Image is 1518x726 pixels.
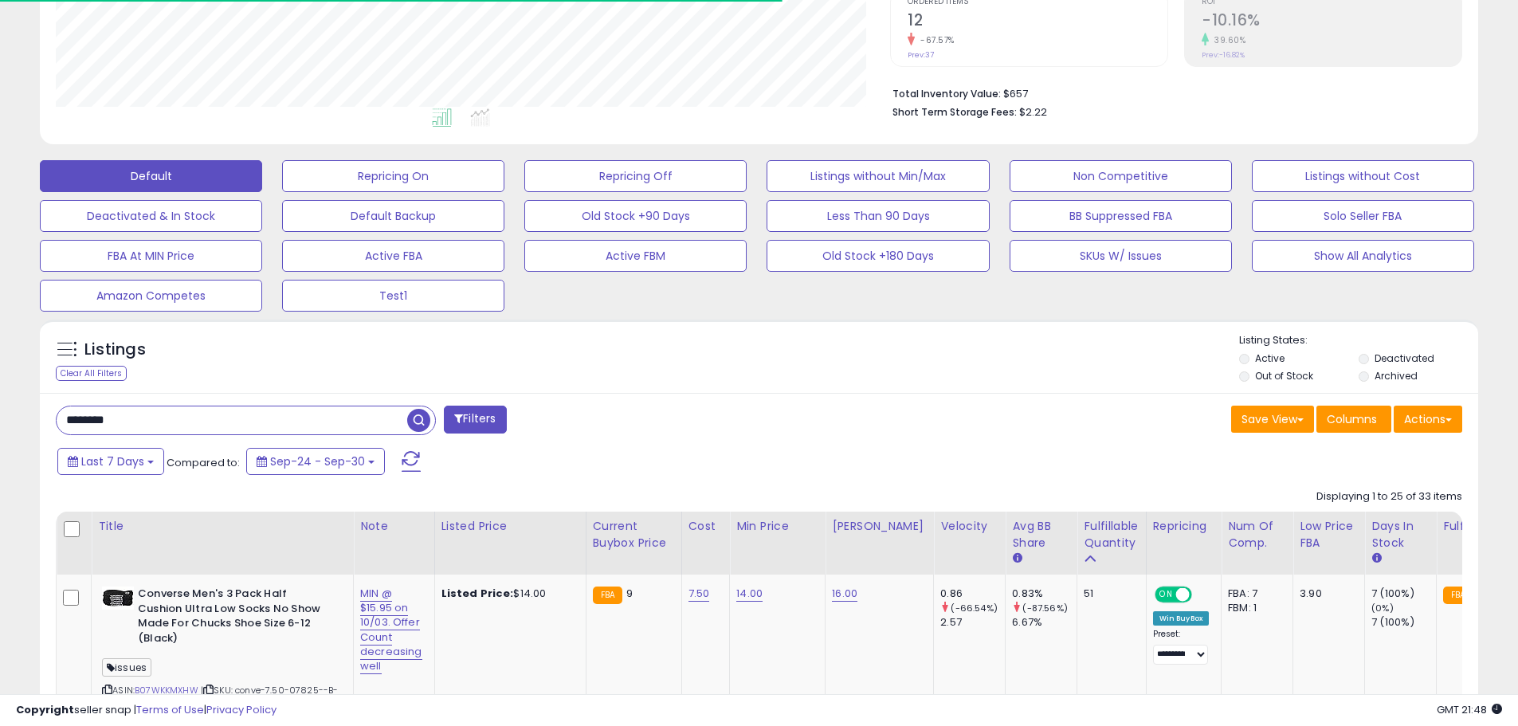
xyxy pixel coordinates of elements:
[1012,615,1077,630] div: 6.67%
[1239,333,1478,348] p: Listing States:
[892,83,1450,102] li: $657
[1252,200,1474,232] button: Solo Seller FBA
[832,518,927,535] div: [PERSON_NAME]
[444,406,506,434] button: Filters
[1156,588,1176,602] span: ON
[940,587,1005,601] div: 0.86
[1189,588,1214,602] span: OFF
[688,586,710,602] a: 7.50
[908,50,934,60] small: Prev: 37
[892,105,1017,119] b: Short Term Storage Fees:
[593,518,675,551] div: Current Buybox Price
[167,455,240,470] span: Compared to:
[1394,406,1462,433] button: Actions
[1019,104,1047,120] span: $2.22
[626,586,633,601] span: 9
[1255,369,1313,383] label: Out of Stock
[40,240,262,272] button: FBA At MIN Price
[84,339,146,361] h5: Listings
[1252,160,1474,192] button: Listings without Cost
[98,518,347,535] div: Title
[1316,489,1462,504] div: Displaying 1 to 25 of 33 items
[360,586,422,674] a: MIN @ $15.95 on 10/03. Offer Count decreasing well
[136,702,204,717] a: Terms of Use
[57,448,164,475] button: Last 7 Days
[736,586,763,602] a: 14.00
[524,200,747,232] button: Old Stock +90 Days
[1371,602,1394,614] small: (0%)
[282,280,504,312] button: Test1
[1010,200,1232,232] button: BB Suppressed FBA
[246,448,385,475] button: Sep-24 - Sep-30
[441,587,574,601] div: $14.00
[16,703,277,718] div: seller snap | |
[1084,518,1139,551] div: Fulfillable Quantity
[892,87,1001,100] b: Total Inventory Value:
[1010,160,1232,192] button: Non Competitive
[56,366,127,381] div: Clear All Filters
[16,702,74,717] strong: Copyright
[1012,518,1070,551] div: Avg BB Share
[908,11,1167,33] h2: 12
[1437,702,1502,717] span: 2025-10-8 21:48 GMT
[1012,587,1077,601] div: 0.83%
[736,518,818,535] div: Min Price
[102,658,151,677] span: issues
[1012,551,1022,566] small: Avg BB Share.
[1375,369,1418,383] label: Archived
[282,200,504,232] button: Default Backup
[1022,602,1067,614] small: (-87.56%)
[688,518,724,535] div: Cost
[767,200,989,232] button: Less Than 90 Days
[1084,587,1133,601] div: 51
[1327,411,1377,427] span: Columns
[524,160,747,192] button: Repricing Off
[81,453,144,469] span: Last 7 Days
[441,586,514,601] b: Listed Price:
[524,240,747,272] button: Active FBM
[1153,518,1215,535] div: Repricing
[940,615,1005,630] div: 2.57
[40,160,262,192] button: Default
[1228,518,1286,551] div: Num of Comp.
[1228,587,1281,601] div: FBA: 7
[593,587,622,604] small: FBA
[40,200,262,232] button: Deactivated & In Stock
[1153,611,1210,626] div: Win BuyBox
[1153,629,1210,665] div: Preset:
[1010,240,1232,272] button: SKUs W/ Issues
[135,684,198,697] a: B07WKKMXHW
[1371,551,1381,566] small: Days In Stock.
[138,587,331,649] b: Converse Men's 3 Pack Half Cushion Ultra Low Socks No Show Made For Chucks Shoe Size 6-12 (Black)
[1228,601,1281,615] div: FBM: 1
[1371,615,1436,630] div: 7 (100%)
[360,518,428,535] div: Note
[1252,240,1474,272] button: Show All Analytics
[1231,406,1314,433] button: Save View
[206,702,277,717] a: Privacy Policy
[1375,351,1434,365] label: Deactivated
[1300,518,1358,551] div: Low Price FBA
[282,160,504,192] button: Repricing On
[270,453,365,469] span: Sep-24 - Sep-30
[832,586,857,602] a: 16.00
[40,280,262,312] button: Amazon Competes
[1316,406,1391,433] button: Columns
[940,518,998,535] div: Velocity
[1202,11,1461,33] h2: -10.16%
[441,518,579,535] div: Listed Price
[951,602,997,614] small: (-66.54%)
[1255,351,1285,365] label: Active
[1209,34,1245,46] small: 39.60%
[1371,587,1436,601] div: 7 (100%)
[102,587,134,610] img: 41boDshFj+L._SL40_.jpg
[915,34,955,46] small: -67.57%
[1202,50,1245,60] small: Prev: -16.82%
[767,240,989,272] button: Old Stock +180 Days
[767,160,989,192] button: Listings without Min/Max
[282,240,504,272] button: Active FBA
[1443,518,1508,535] div: Fulfillment
[1443,587,1473,604] small: FBA
[1371,518,1430,551] div: Days In Stock
[1300,587,1352,601] div: 3.90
